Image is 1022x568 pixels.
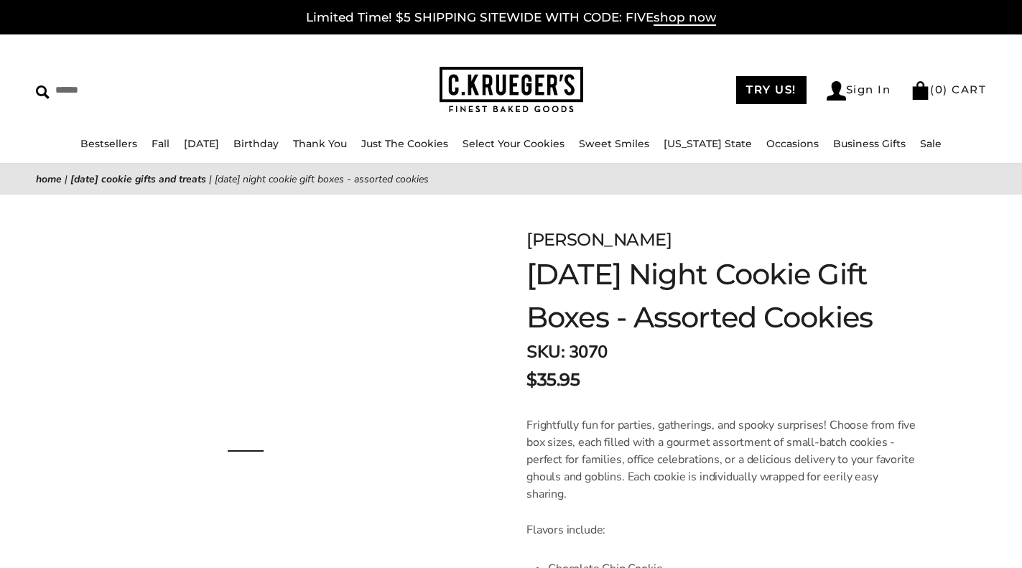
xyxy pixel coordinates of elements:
span: [DATE] Night Cookie Gift Boxes - Assorted Cookies [215,172,429,186]
span: shop now [654,10,716,26]
a: Just The Cookies [361,137,448,150]
img: Bag [911,81,930,100]
strong: SKU: [526,340,565,363]
img: C.KRUEGER'S [440,67,583,113]
span: | [209,172,212,186]
a: [DATE] Cookie Gifts and Treats [70,172,206,186]
a: Birthday [233,137,279,150]
a: Thank You [293,137,347,150]
a: [DATE] [184,137,219,150]
span: | [65,172,68,186]
input: Search [36,79,259,101]
nav: breadcrumbs [36,171,986,187]
p: Flavors include: [526,521,919,539]
a: [US_STATE] State [664,137,752,150]
span: $35.95 [526,367,580,393]
h1: [DATE] Night Cookie Gift Boxes - Assorted Cookies [526,253,950,339]
a: Business Gifts [833,137,906,150]
div: [PERSON_NAME] [526,227,950,253]
a: Sign In [827,81,891,101]
a: (0) CART [911,83,986,96]
a: Bestsellers [80,137,137,150]
img: Search [36,85,50,99]
a: TRY US! [736,76,807,104]
a: Select Your Cookies [463,137,565,150]
a: Limited Time! $5 SHIPPING SITEWIDE WITH CODE: FIVEshop now [306,10,716,26]
p: Frightfully fun for parties, gatherings, and spooky surprises! Choose from five box sizes, each f... [526,416,919,503]
a: Fall [152,137,169,150]
span: 3070 [569,340,608,363]
img: Account [827,81,846,101]
a: Sweet Smiles [579,137,649,150]
a: Home [36,172,62,186]
a: Sale [920,137,942,150]
a: Occasions [766,137,819,150]
span: 0 [935,83,944,96]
